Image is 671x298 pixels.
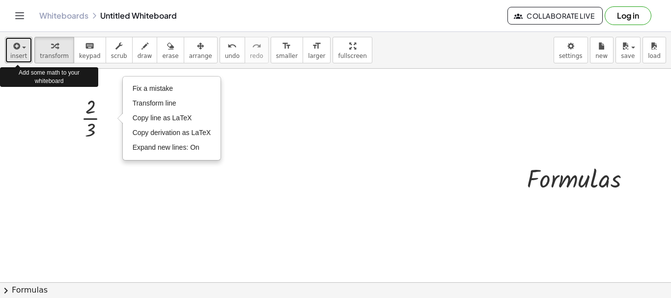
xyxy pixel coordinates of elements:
[621,53,635,59] span: save
[79,53,101,59] span: keypad
[227,40,237,52] i: undo
[40,53,69,59] span: transform
[507,7,603,25] button: Collaborate Live
[303,37,331,63] button: format_sizelarger
[220,37,245,63] button: undoundo
[595,53,608,59] span: new
[225,53,240,59] span: undo
[605,6,651,25] button: Log in
[133,84,173,92] span: Fix a mistake
[12,8,28,24] button: Toggle navigation
[111,53,127,59] span: scrub
[133,143,199,151] span: Expand new lines: On
[559,53,583,59] span: settings
[133,99,176,107] span: Transform line
[333,37,372,63] button: fullscreen
[312,40,321,52] i: format_size
[133,114,192,122] span: Copy line as LaTeX
[133,129,211,136] span: Copy derivation as LaTeX
[590,37,614,63] button: new
[271,37,303,63] button: format_sizesmaller
[39,11,88,21] a: Whiteboards
[308,53,325,59] span: larger
[516,11,594,20] span: Collaborate Live
[138,53,152,59] span: draw
[184,37,218,63] button: arrange
[10,53,27,59] span: insert
[162,53,178,59] span: erase
[74,37,106,63] button: keyboardkeypad
[554,37,588,63] button: settings
[250,53,263,59] span: redo
[157,37,184,63] button: erase
[189,53,212,59] span: arrange
[615,37,641,63] button: save
[34,37,74,63] button: transform
[338,53,366,59] span: fullscreen
[132,37,158,63] button: draw
[106,37,133,63] button: scrub
[5,37,32,63] button: insert
[282,40,291,52] i: format_size
[648,53,661,59] span: load
[276,53,298,59] span: smaller
[245,37,269,63] button: redoredo
[85,40,94,52] i: keyboard
[643,37,666,63] button: load
[252,40,261,52] i: redo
